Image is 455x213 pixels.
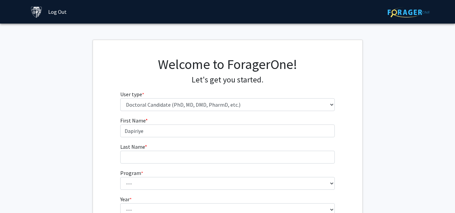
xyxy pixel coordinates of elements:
[120,90,144,98] label: User type
[31,6,42,18] img: Johns Hopkins University Logo
[120,75,335,85] h4: Let's get you started.
[120,56,335,72] h1: Welcome to ForagerOne!
[120,117,145,124] span: First Name
[120,143,145,150] span: Last Name
[388,7,430,17] img: ForagerOne Logo
[5,183,29,208] iframe: Chat
[120,195,132,203] label: Year
[120,169,143,177] label: Program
